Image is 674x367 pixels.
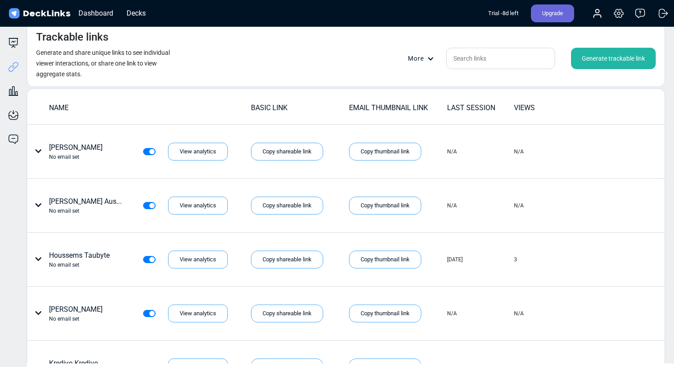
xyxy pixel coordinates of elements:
td: BASIC LINK [251,102,349,118]
div: NAME [49,103,250,113]
div: Copy shareable link [251,143,323,161]
div: View analytics [168,143,228,161]
div: Generate trackable link [571,48,656,69]
div: Copy thumbnail link [349,143,421,161]
div: Copy thumbnail link [349,251,421,268]
div: N/A [514,309,524,318]
h4: Trackable links [36,31,108,44]
div: N/A [447,148,457,156]
div: No email set [49,315,103,323]
div: [PERSON_NAME] [49,304,103,323]
div: Copy shareable link [251,197,323,214]
div: Copy thumbnail link [349,197,421,214]
div: View analytics [168,251,228,268]
div: N/A [514,202,524,210]
div: Copy shareable link [251,305,323,322]
td: EMAIL THUMBNAIL LINK [349,102,447,118]
div: Trial - 8 d left [488,4,518,22]
div: No email set [49,153,103,161]
div: Houssems Taubyte [49,250,110,269]
div: Dashboard [74,8,118,19]
div: No email set [49,261,110,269]
div: N/A [447,309,457,318]
div: [PERSON_NAME] Aus... [49,196,122,215]
div: 3 [514,256,517,264]
div: More [408,54,439,63]
div: Copy shareable link [251,251,323,268]
div: [DATE] [447,256,463,264]
div: Copy thumbnail link [349,305,421,322]
input: Search links [446,48,555,69]
div: Decks [122,8,150,19]
div: VIEWS [514,103,580,113]
div: [PERSON_NAME] [49,142,103,161]
div: View analytics [168,197,228,214]
div: No email set [49,207,122,215]
div: N/A [514,148,524,156]
small: Generate and share unique links to see individual viewer interactions, or share one link to view ... [36,49,170,78]
div: LAST SESSION [447,103,513,113]
div: N/A [447,202,457,210]
img: DeckLinks [7,7,72,20]
div: Upgrade [531,4,574,22]
div: View analytics [168,305,228,322]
